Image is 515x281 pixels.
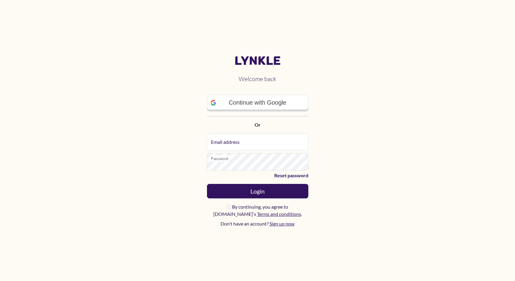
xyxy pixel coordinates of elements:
p: Don't have an account? [207,220,308,227]
a: Reset password [207,172,308,179]
button: Login [207,184,308,198]
input: By continuing, you agree to [DOMAIN_NAME]'s Terms and conditions. [227,205,231,209]
label: By continuing, you agree to [DOMAIN_NAME]'s . [207,203,308,218]
a: Continue with Google [207,95,308,111]
strong: Or [255,122,261,128]
h2: Welcome back [207,71,308,87]
a: Terms and conditions [257,211,301,217]
a: Sign up now [269,221,294,226]
a: Lynkle [207,54,308,68]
